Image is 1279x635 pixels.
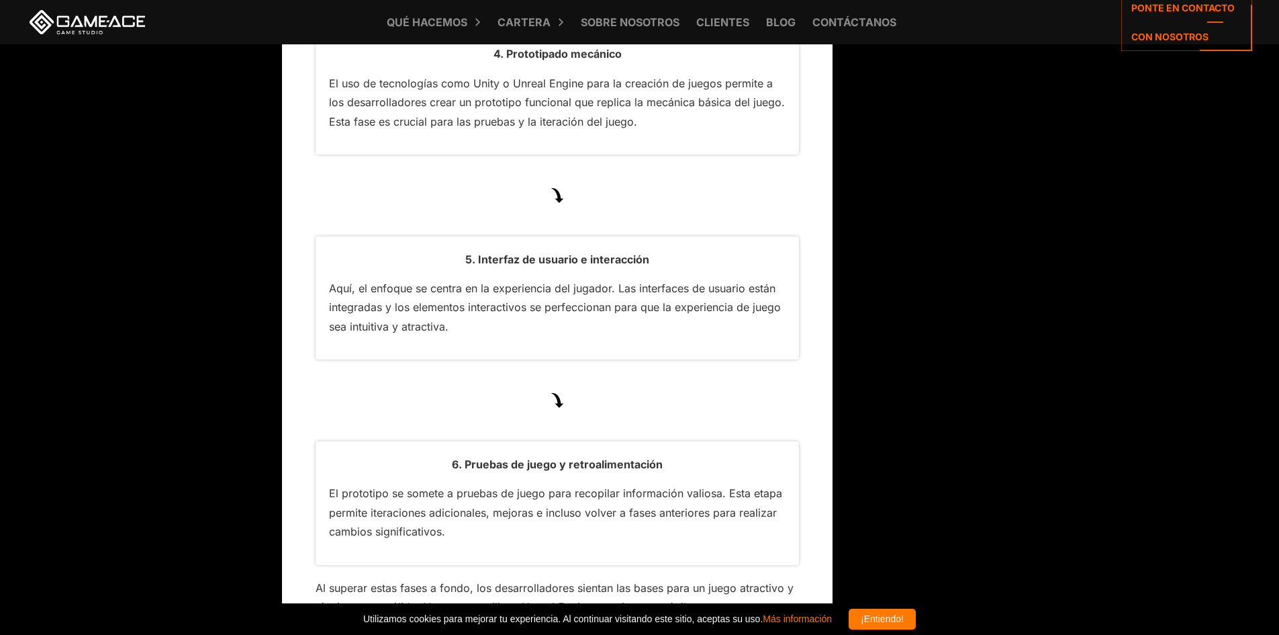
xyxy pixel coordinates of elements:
font: ¡Entiendo! [861,613,904,624]
img: creación de prototipos de videojuegos [550,393,565,408]
font: Clientes [696,15,749,29]
img: creación de prototipos de videojuegos [550,188,565,203]
font: 5. Interfaz de usuario e interacción [465,253,649,266]
font: Aquí, el enfoque se centra en la experiencia del jugador. Las interfaces de usuario están integra... [329,282,781,333]
font: Cartera [498,15,551,29]
font: 6. Pruebas de juego y retroalimentación [452,458,663,471]
font: Sobre nosotros [581,15,679,29]
font: Utilizamos cookies para mejorar tu experiencia. Al continuar visitando este sitio, aceptas su uso. [363,613,763,624]
font: Qué hacemos [387,15,467,29]
font: Contáctanos [812,15,896,29]
font: 4. Prototipado mecánico [493,47,622,60]
font: El uso de tecnologías como Unity o Unreal Engine para la creación de juegos permite a los desarro... [329,77,785,128]
font: Blog [766,15,796,29]
font: El prototipo se somete a pruebas de juego para recopilar información valiosa. Esta etapa permite ... [329,486,782,538]
a: Más información [763,613,832,624]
